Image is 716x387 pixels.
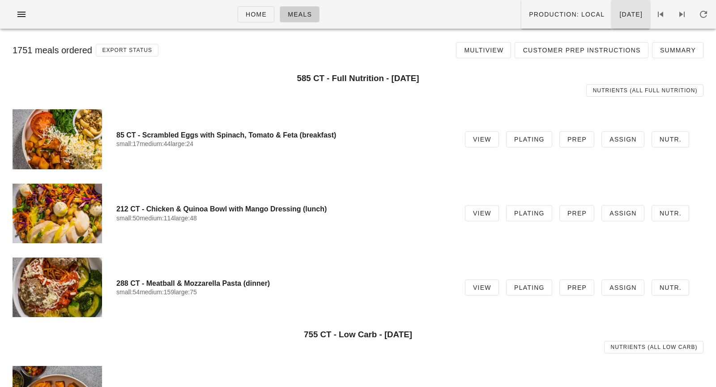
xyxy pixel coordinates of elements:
button: Export Status [96,44,158,56]
span: Plating [514,210,545,217]
span: Nutr. [659,136,682,143]
a: Assign [601,279,644,296]
span: Production: local [528,11,605,18]
span: [DATE] [619,11,643,18]
span: Nutrients (all Low Carb) [610,344,698,350]
span: Assign [609,210,637,217]
a: Nutr. [652,279,689,296]
h4: 85 CT - Scrambled Eggs with Spinach, Tomato & Feta (breakfast) [116,131,451,139]
span: Prep [567,210,587,217]
span: Prep [567,284,587,291]
a: Home [238,6,274,22]
a: Nutrients (all Full Nutrition) [586,84,703,97]
span: Summary [660,47,696,54]
span: Multiview [464,47,503,54]
a: Assign [601,131,644,147]
span: small:17 [116,140,140,147]
a: Nutrients (all Low Carb) [604,341,703,353]
a: Plating [506,279,552,296]
span: Customer Prep Instructions [522,47,640,54]
span: Plating [514,284,545,291]
span: large:75 [174,288,197,296]
span: Nutrients (all Full Nutrition) [592,87,698,94]
span: medium:44 [140,140,170,147]
span: Home [245,11,267,18]
span: Export Status [102,47,152,53]
a: Meals [280,6,320,22]
span: View [473,136,491,143]
a: Plating [506,205,552,221]
span: Nutr. [659,210,682,217]
a: Summary [652,42,703,58]
a: View [465,205,499,221]
a: Assign [601,205,644,221]
a: Plating [506,131,552,147]
a: View [465,279,499,296]
a: Nutr. [652,131,689,147]
h3: 585 CT - Full Nutrition - [DATE] [13,73,703,83]
span: large:48 [174,215,197,222]
h3: 755 CT - Low Carb - [DATE] [13,330,703,340]
h4: 212 CT - Chicken & Quinoa Bowl with Mango Dressing (lunch) [116,205,451,213]
span: Assign [609,284,637,291]
span: Prep [567,136,587,143]
h4: 288 CT - Meatball & Mozzarella Pasta (dinner) [116,279,451,288]
span: small:54 [116,288,140,296]
span: Meals [287,11,312,18]
span: small:50 [116,215,140,222]
span: large:24 [170,140,193,147]
span: medium:159 [140,288,174,296]
span: 1751 meals ordered [13,45,92,55]
a: Prep [559,205,594,221]
a: Nutr. [652,205,689,221]
span: Assign [609,136,637,143]
span: Nutr. [659,284,682,291]
span: medium:114 [140,215,174,222]
a: Multiview [456,42,511,58]
span: View [473,284,491,291]
a: Prep [559,279,594,296]
a: Customer Prep Instructions [515,42,648,58]
span: Plating [514,136,545,143]
a: View [465,131,499,147]
span: View [473,210,491,217]
a: Prep [559,131,594,147]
